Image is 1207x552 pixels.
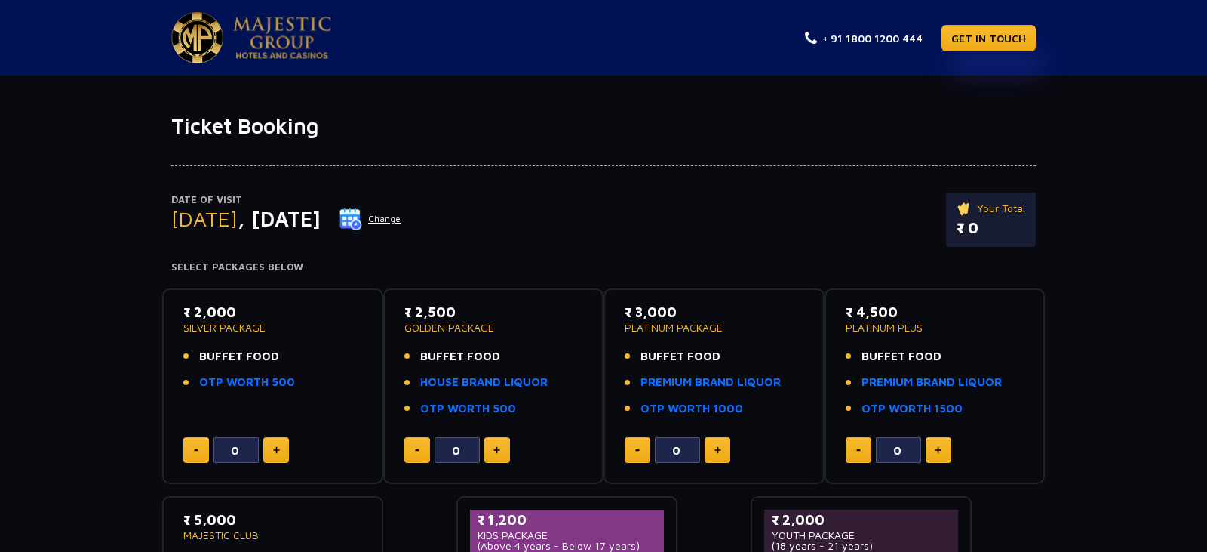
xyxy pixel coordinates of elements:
[478,541,656,551] p: (Above 4 years - Below 17 years)
[935,446,941,454] img: plus
[171,261,1036,273] h4: Select Packages Below
[846,322,1024,333] p: PLATINUM PLUS
[171,206,238,231] span: [DATE]
[415,449,419,452] img: minus
[861,374,1002,391] a: PREMIUM BRAND LIQUOR
[233,17,331,59] img: Majestic Pride
[861,348,941,365] span: BUFFET FOOD
[856,449,861,452] img: minus
[714,446,721,454] img: plus
[493,446,500,454] img: plus
[635,449,640,452] img: minus
[640,374,781,391] a: PREMIUM BRAND LIQUOR
[420,348,500,365] span: BUFFET FOOD
[183,302,362,322] p: ₹ 2,000
[640,400,743,418] a: OTP WORTH 1000
[772,541,951,551] p: (18 years - 21 years)
[194,449,198,452] img: minus
[805,30,923,46] a: + 91 1800 1200 444
[404,322,583,333] p: GOLDEN PACKAGE
[420,374,548,391] a: HOUSE BRAND LIQUOR
[846,302,1024,322] p: ₹ 4,500
[957,200,972,217] img: ticket
[478,530,656,541] p: KIDS PACKAGE
[199,374,295,391] a: OTP WORTH 500
[640,348,720,365] span: BUFFET FOOD
[238,206,321,231] span: , [DATE]
[199,348,279,365] span: BUFFET FOOD
[957,217,1025,239] p: ₹ 0
[957,200,1025,217] p: Your Total
[183,530,362,541] p: MAJESTIC CLUB
[171,12,223,63] img: Majestic Pride
[273,446,280,454] img: plus
[478,510,656,530] p: ₹ 1,200
[625,302,803,322] p: ₹ 3,000
[941,25,1036,51] a: GET IN TOUCH
[625,322,803,333] p: PLATINUM PACKAGE
[861,400,963,418] a: OTP WORTH 1500
[420,400,516,418] a: OTP WORTH 500
[171,193,401,208] p: Date of Visit
[339,207,401,231] button: Change
[772,530,951,541] p: YOUTH PACKAGE
[772,510,951,530] p: ₹ 2,000
[171,113,1036,139] h1: Ticket Booking
[183,322,362,333] p: SILVER PACKAGE
[404,302,583,322] p: ₹ 2,500
[183,510,362,530] p: ₹ 5,000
